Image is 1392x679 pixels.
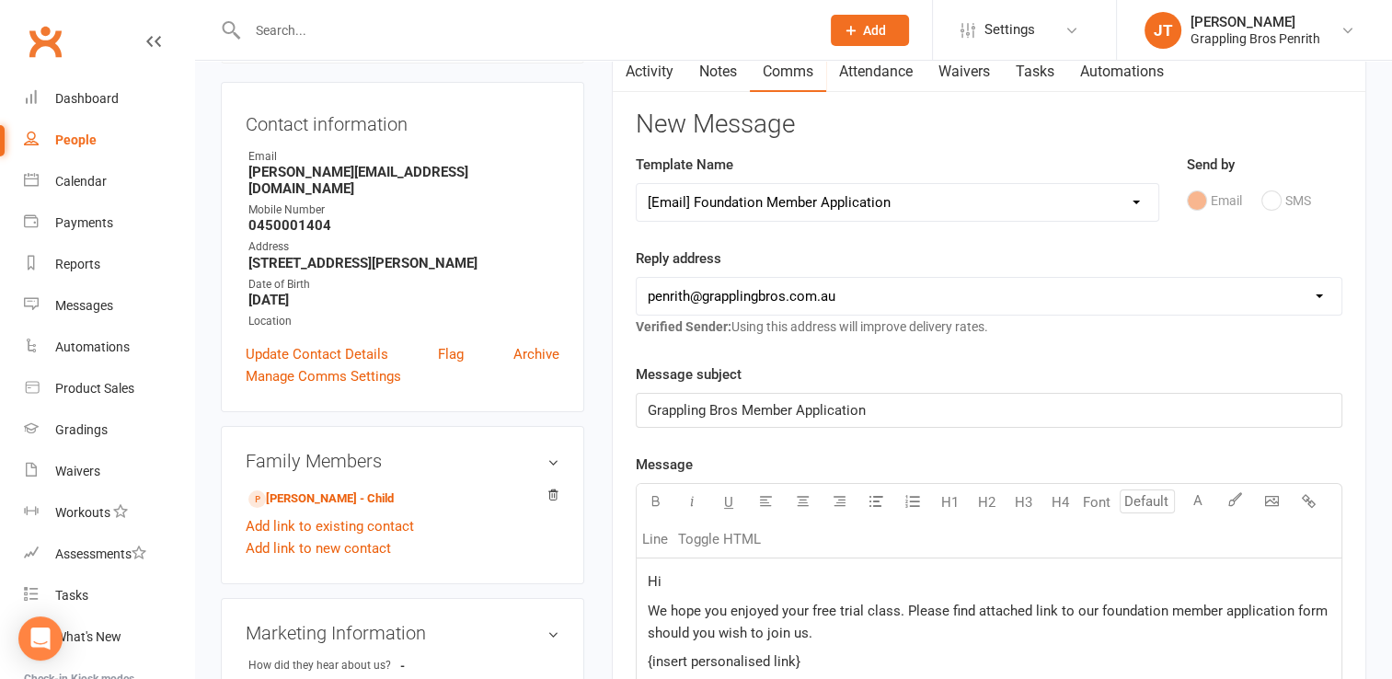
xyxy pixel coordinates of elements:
div: Assessments [55,547,146,561]
div: Grappling Bros Penrith [1191,30,1320,47]
a: Tasks [1003,51,1067,93]
a: Reports [24,244,194,285]
a: Activity [613,51,686,93]
a: Flag [438,343,464,365]
button: Toggle HTML [673,521,765,558]
strong: [PERSON_NAME][EMAIL_ADDRESS][DOMAIN_NAME] [248,164,559,197]
div: Workouts [55,505,110,520]
label: Send by [1187,154,1235,176]
span: U [724,494,733,511]
label: Template Name [636,154,733,176]
a: Update Contact Details [246,343,388,365]
a: Gradings [24,409,194,451]
a: Tasks [24,575,194,616]
button: H3 [1005,484,1041,521]
strong: Verified Sender: [636,319,731,334]
span: Using this address will improve delivery rates. [636,319,988,334]
a: Waivers [926,51,1003,93]
h3: Family Members [246,451,559,471]
div: How did they hear about us? [248,657,400,674]
a: Calendar [24,161,194,202]
input: Search... [242,17,807,43]
span: Hi [648,573,661,590]
strong: 0450001404 [248,217,559,234]
button: Add [831,15,909,46]
a: What's New [24,616,194,658]
a: [PERSON_NAME] - Child [248,489,394,509]
span: Grappling Bros Member Application [648,402,866,419]
div: Dashboard [55,91,119,106]
a: Attendance [826,51,926,93]
a: Waivers [24,451,194,492]
label: Message subject [636,363,742,386]
div: Open Intercom Messenger [18,616,63,661]
a: Product Sales [24,368,194,409]
a: Workouts [24,492,194,534]
span: Add [863,23,886,38]
span: {insert personalised link} [648,653,800,670]
a: Dashboard [24,78,194,120]
a: Add link to new contact [246,537,391,559]
div: Automations [55,339,130,354]
button: H1 [931,484,968,521]
h3: Contact information [246,107,559,134]
a: Archive [513,343,559,365]
h3: Marketing Information [246,623,559,643]
a: Manage Comms Settings [246,365,401,387]
strong: - [400,659,506,673]
strong: [DATE] [248,292,559,308]
div: Calendar [55,174,107,189]
div: Product Sales [55,381,134,396]
a: Payments [24,202,194,244]
a: Automations [24,327,194,368]
div: Messages [55,298,113,313]
div: What's New [55,629,121,644]
div: Email [248,148,559,166]
button: A [1179,484,1216,521]
div: JT [1145,12,1181,49]
button: Font [1078,484,1115,521]
a: People [24,120,194,161]
label: Message [636,454,693,476]
a: Messages [24,285,194,327]
input: Default [1120,489,1175,513]
div: Gradings [55,422,108,437]
a: Notes [686,51,750,93]
div: Tasks [55,588,88,603]
div: Location [248,313,559,330]
div: Waivers [55,464,100,478]
div: [PERSON_NAME] [1191,14,1320,30]
h3: New Message [636,110,1342,139]
a: Assessments [24,534,194,575]
button: H4 [1041,484,1078,521]
a: Add link to existing contact [246,515,414,537]
a: Automations [1067,51,1177,93]
div: Address [248,238,559,256]
span: Settings [984,9,1035,51]
div: Reports [55,257,100,271]
div: Mobile Number [248,201,559,219]
div: Payments [55,215,113,230]
div: People [55,132,97,147]
button: Line [637,521,673,558]
label: Reply address [636,247,721,270]
div: Date of Birth [248,276,559,293]
button: H2 [968,484,1005,521]
strong: [STREET_ADDRESS][PERSON_NAME] [248,255,559,271]
span: We hope you enjoyed your free trial class. Please find attached link to our foundation member app... [648,603,1331,641]
a: Comms [750,51,826,93]
a: Clubworx [22,18,68,64]
button: U [710,484,747,521]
